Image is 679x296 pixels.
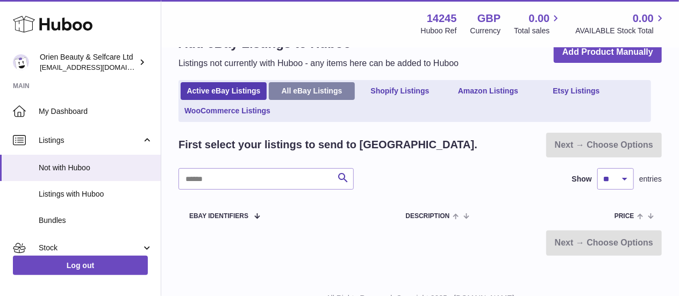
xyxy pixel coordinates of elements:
a: Log out [13,256,148,275]
a: Add Product Manually [554,41,662,63]
a: WooCommerce Listings [181,102,274,120]
strong: GBP [477,11,501,26]
a: Amazon Listings [445,82,531,100]
span: Price [614,213,634,220]
a: Shopify Listings [357,82,443,100]
span: [EMAIL_ADDRESS][DOMAIN_NAME] [40,63,158,71]
strong: 14245 [427,11,457,26]
span: Not with Huboo [39,163,153,173]
span: entries [639,174,662,184]
span: Description [405,213,449,220]
a: Etsy Listings [533,82,619,100]
a: All eBay Listings [269,82,355,100]
span: eBay Identifiers [189,213,248,220]
a: Active eBay Listings [181,82,267,100]
h2: First select your listings to send to [GEOGRAPHIC_DATA]. [178,138,477,152]
span: Total sales [514,26,562,36]
span: Listings [39,135,141,146]
span: 0.00 [633,11,654,26]
div: Orien Beauty & Selfcare Ltd [40,52,137,73]
span: 0.00 [529,11,550,26]
img: Jc.duenasmilian@orientrade.com [13,54,29,70]
a: 0.00 AVAILABLE Stock Total [575,11,666,36]
div: Huboo Ref [421,26,457,36]
a: 0.00 Total sales [514,11,562,36]
span: Bundles [39,215,153,226]
label: Show [572,174,592,184]
span: My Dashboard [39,106,153,117]
div: Currency [470,26,501,36]
p: Listings not currently with Huboo - any items here can be added to Huboo [178,57,459,69]
span: AVAILABLE Stock Total [575,26,666,36]
span: Listings with Huboo [39,189,153,199]
span: Stock [39,243,141,253]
